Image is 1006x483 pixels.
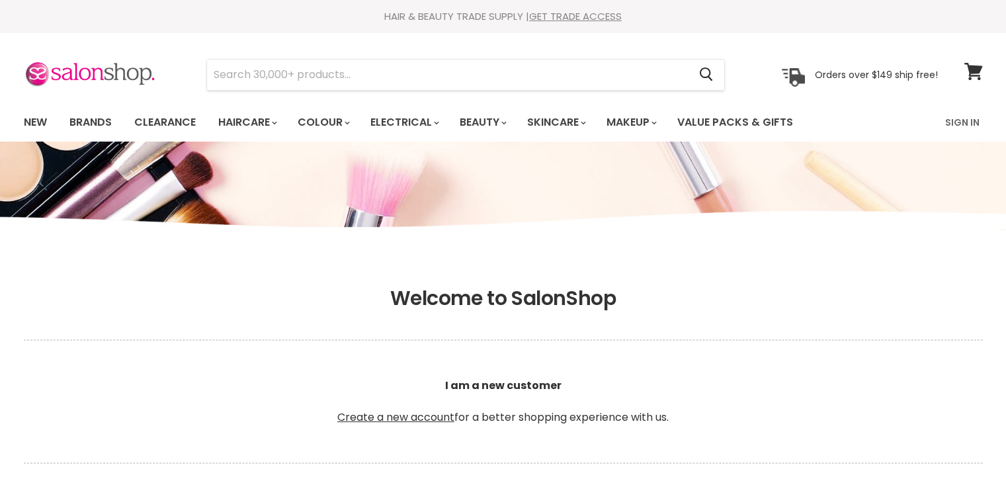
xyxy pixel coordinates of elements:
nav: Main [7,103,999,142]
a: Beauty [450,109,515,136]
a: Electrical [360,109,447,136]
button: Search [689,60,724,90]
a: Value Packs & Gifts [667,109,803,136]
p: for a better shopping experience with us. [24,346,983,457]
a: Skincare [517,109,594,136]
form: Product [206,59,725,91]
a: Clearance [124,109,206,136]
a: Colour [288,109,358,136]
a: New [14,109,57,136]
a: GET TRADE ACCESS [529,9,622,23]
a: Haircare [208,109,285,136]
input: Search [207,60,689,90]
b: I am a new customer [445,378,562,393]
div: HAIR & BEAUTY TRADE SUPPLY | [7,10,999,23]
h1: Welcome to SalonShop [24,286,983,310]
a: Sign In [937,109,987,136]
a: Makeup [597,109,665,136]
ul: Main menu [14,103,870,142]
a: Brands [60,109,122,136]
a: Create a new account [337,410,454,425]
p: Orders over $149 ship free! [815,68,938,80]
